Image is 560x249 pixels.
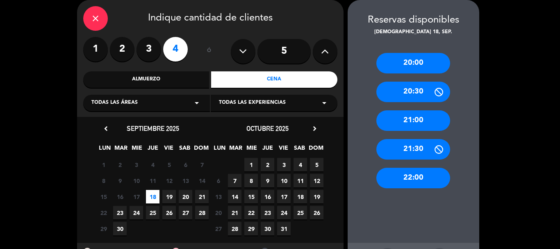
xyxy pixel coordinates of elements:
[162,158,176,171] span: 5
[261,222,274,235] span: 30
[194,143,207,157] span: DOM
[310,124,319,133] i: chevron_right
[319,98,329,108] i: arrow_drop_down
[179,190,192,203] span: 20
[97,206,110,219] span: 22
[113,206,127,219] span: 23
[179,206,192,219] span: 27
[310,206,323,219] span: 26
[113,190,127,203] span: 16
[162,174,176,187] span: 12
[146,174,159,187] span: 11
[348,12,479,28] div: Reservas disponibles
[130,190,143,203] span: 17
[146,206,159,219] span: 25
[195,158,209,171] span: 7
[130,174,143,187] span: 10
[244,190,258,203] span: 15
[246,124,289,132] span: octubre 2025
[294,174,307,187] span: 11
[277,174,291,187] span: 10
[228,190,241,203] span: 14
[219,99,286,107] span: Todas las experiencias
[212,222,225,235] span: 27
[162,190,176,203] span: 19
[91,99,138,107] span: Todas las áreas
[179,174,192,187] span: 13
[130,206,143,219] span: 24
[195,190,209,203] span: 21
[294,158,307,171] span: 4
[261,174,274,187] span: 9
[277,158,291,171] span: 3
[83,71,209,88] div: Almuerzo
[97,158,110,171] span: 1
[97,190,110,203] span: 15
[277,190,291,203] span: 17
[228,206,241,219] span: 21
[130,143,143,157] span: MIE
[376,53,450,73] div: 20:00
[293,143,306,157] span: SAB
[114,143,127,157] span: MAR
[91,14,100,23] i: close
[113,222,127,235] span: 30
[196,37,223,66] div: ó
[102,124,110,133] i: chevron_left
[294,206,307,219] span: 25
[294,190,307,203] span: 18
[113,158,127,171] span: 2
[98,143,112,157] span: LUN
[261,206,274,219] span: 23
[228,222,241,235] span: 28
[376,110,450,131] div: 21:00
[162,206,176,219] span: 26
[97,222,110,235] span: 29
[376,139,450,160] div: 21:30
[261,158,274,171] span: 2
[244,206,258,219] span: 22
[310,174,323,187] span: 12
[277,222,291,235] span: 31
[130,158,143,171] span: 3
[212,206,225,219] span: 20
[309,143,322,157] span: DOM
[212,190,225,203] span: 13
[83,6,337,31] div: Indique cantidad de clientes
[261,190,274,203] span: 16
[277,143,290,157] span: VIE
[195,174,209,187] span: 14
[244,222,258,235] span: 29
[195,206,209,219] span: 28
[113,174,127,187] span: 9
[348,28,479,37] div: [DEMOGRAPHIC_DATA] 18, sep.
[97,174,110,187] span: 8
[228,174,241,187] span: 7
[277,206,291,219] span: 24
[83,37,108,62] label: 1
[146,158,159,171] span: 4
[146,143,159,157] span: JUE
[179,158,192,171] span: 6
[310,190,323,203] span: 19
[211,71,337,88] div: Cena
[244,158,258,171] span: 1
[137,37,161,62] label: 3
[192,98,202,108] i: arrow_drop_down
[178,143,191,157] span: SAB
[163,37,188,62] label: 4
[146,190,159,203] span: 18
[376,82,450,102] div: 20:30
[376,168,450,188] div: 22:00
[261,143,274,157] span: JUE
[229,143,242,157] span: MAR
[245,143,258,157] span: MIE
[162,143,175,157] span: VIE
[212,174,225,187] span: 6
[213,143,226,157] span: LUN
[127,124,179,132] span: septiembre 2025
[244,174,258,187] span: 8
[110,37,134,62] label: 2
[310,158,323,171] span: 5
